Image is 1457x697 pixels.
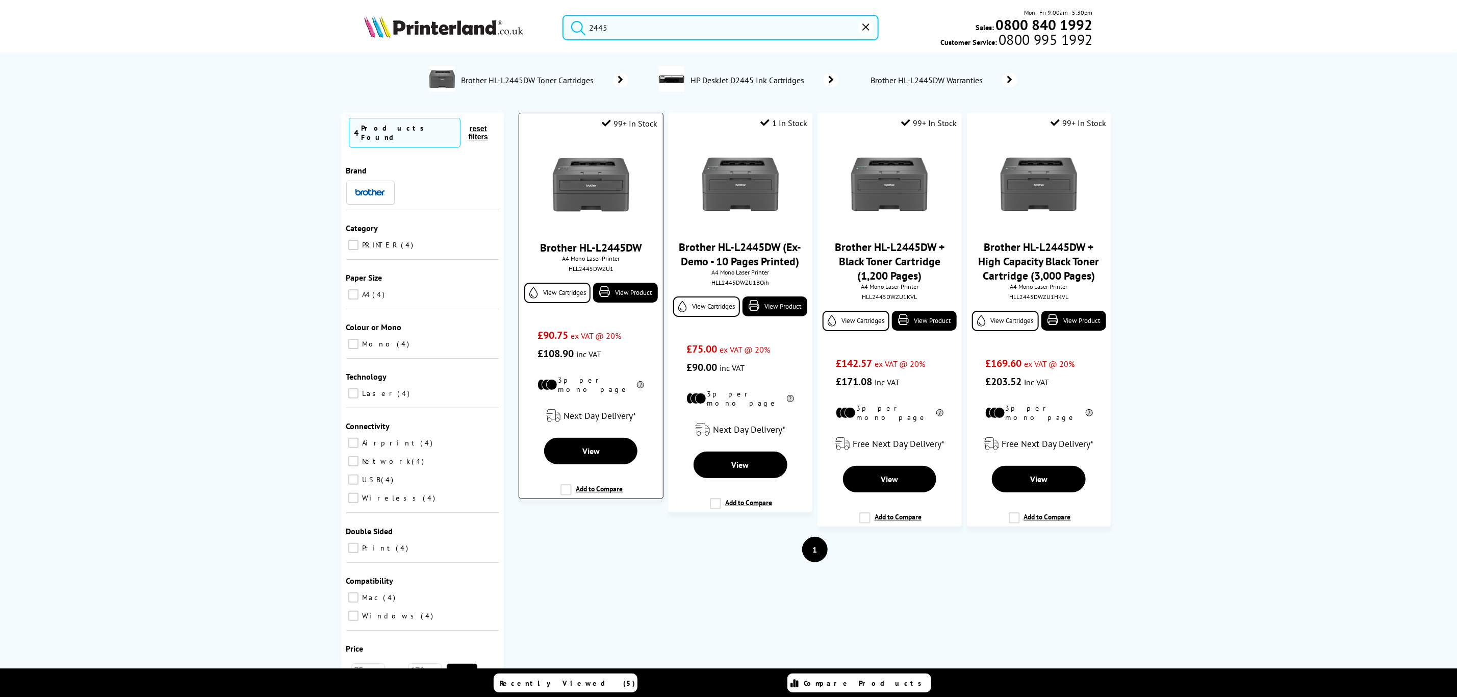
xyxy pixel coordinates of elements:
div: modal_delivery [524,402,657,430]
span: Compatibility [346,576,394,586]
div: HLL2445DWZU1BOih [676,279,805,286]
input: PRINTER 4 [348,240,359,250]
span: £75.00 [686,342,717,356]
div: HLL2445DWZU1 [527,265,655,272]
span: A4 Mono Laser Printer [524,255,657,262]
span: PRINTER [360,240,400,250]
span: 4 [423,493,438,503]
a: View Product [892,311,957,331]
input: Wireless 4 [348,493,359,503]
span: 4 [373,290,388,299]
img: brother-HL-L2445DW-front-small.jpg [851,146,928,222]
img: HL-L2445DW-deptimage.jpg [429,66,455,92]
a: View [843,466,937,492]
input: Windows 4 [348,611,359,621]
span: Colour or Mono [346,322,402,332]
a: View Cartridges [673,296,740,317]
span: ex VAT @ 20% [875,359,925,369]
div: 99+ In Stock [1051,118,1106,128]
img: D2400-conspage.jpg [659,66,684,92]
input: Search product or brand [563,15,878,40]
label: Add to Compare [1009,512,1071,532]
span: Technology [346,371,387,382]
span: £203.52 [985,375,1021,388]
li: 3p per mono page [686,389,794,408]
span: £90.75 [538,329,568,342]
span: View [1030,474,1047,484]
span: Next Day Delivery* [713,424,785,435]
b: 0800 840 1992 [996,15,1093,34]
span: £142.57 [836,357,872,370]
span: Airprint [360,438,420,447]
span: Network [360,457,411,466]
img: Printerland Logo [364,15,523,38]
div: 99+ In Stock [901,118,957,128]
span: 4 [397,339,412,348]
span: View [881,474,898,484]
span: Brother HL-L2445DW Warranties [870,75,987,85]
a: View Cartridges [972,311,1039,331]
label: Add to Compare [710,498,772,517]
input: Mac 4 [348,592,359,603]
span: 4 [421,611,436,620]
a: View Cartridges [823,311,889,331]
span: 4 [354,128,359,138]
a: Brother HL-L2445DW + High Capacity Black Toner Cartridge (3,000 Pages) [979,240,1100,283]
img: brother-HL-L2445DW-front-small.jpg [1001,146,1077,222]
span: to [385,666,408,676]
div: 99+ In Stock [602,118,658,129]
label: Add to Compare [859,512,922,532]
a: Brother HL-L2445DW (Ex-Demo - 10 Pages Printed) [679,240,802,268]
input: 170 [408,663,442,679]
label: Add to Compare [560,484,623,504]
img: brother-HL-L2445DW-front-small.jpg [553,146,629,223]
img: brother-HL-L2445DW-front-small.jpg [702,146,779,222]
span: Laser [360,389,397,398]
span: 4 [401,240,416,250]
input: Airprint 4 [348,438,359,448]
input: Network 4 [348,456,359,466]
span: 4 [412,457,427,466]
span: A4 Mono Laser Printer [972,283,1106,290]
a: Printerland Logo [364,15,550,40]
a: View [694,452,787,478]
a: View Product [1041,311,1106,331]
span: inc VAT [720,363,745,373]
span: inc VAT [875,377,900,387]
span: ex VAT @ 20% [1024,359,1075,369]
span: 0800 995 1992 [997,35,1092,44]
span: Price [346,643,364,654]
span: A4 Mono Laser Printer [823,283,957,290]
span: Mono [360,339,396,348]
a: View Cartridges [524,283,591,303]
span: £169.60 [985,357,1021,370]
span: Recently Viewed (5) [500,679,636,688]
li: 3p per mono page [836,404,943,422]
a: Recently Viewed (5) [494,674,637,692]
span: A4 [360,290,372,299]
span: 4 [381,475,396,484]
span: Category [346,223,378,233]
span: ex VAT @ 20% [720,344,770,355]
span: inc VAT [576,349,601,359]
li: 3p per mono page [985,404,1093,422]
div: HLL2445DWZU1KVL [825,293,954,301]
span: Free Next Day Delivery* [853,438,944,450]
a: View [544,438,637,464]
span: ex VAT @ 20% [571,331,621,341]
span: Mon - Fri 9:00am - 5:30pm [1025,8,1093,17]
span: Compare Products [804,679,928,688]
div: 1 In Stock [760,118,807,128]
span: Double Sided [346,526,393,536]
div: Products Found [362,123,455,142]
span: Next Day Delivery* [564,410,636,421]
div: HLL2445DWZU1HKVL [975,293,1104,301]
span: £108.90 [538,347,574,360]
a: Brother HL-L2445DW [540,240,642,255]
a: Brother HL-L2445DW + Black Toner Cartridge (1,200 Pages) [835,240,944,283]
input: 75 [351,663,385,679]
a: Brother HL-L2445DW Warranties [870,73,1017,87]
a: View Product [593,283,657,303]
input: Print 4 [348,543,359,553]
li: 3p per mono page [538,376,644,394]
